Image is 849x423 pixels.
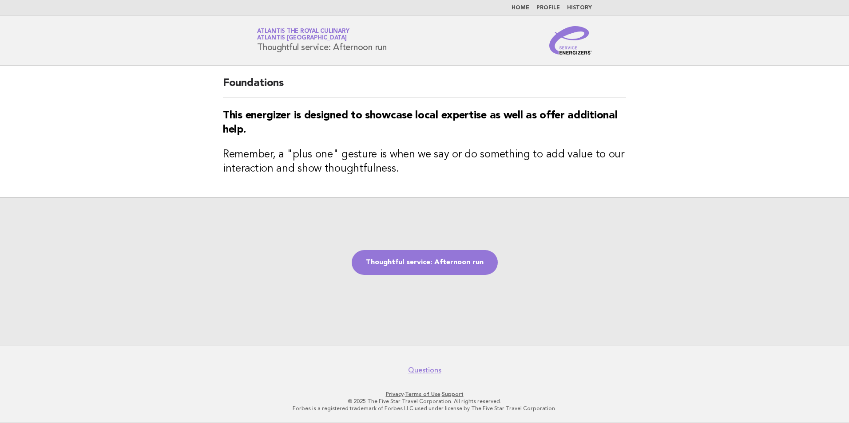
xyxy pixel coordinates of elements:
img: Service Energizers [549,26,592,55]
a: Support [442,391,464,397]
a: Thoughtful service: Afternoon run [352,250,498,275]
a: Questions [408,366,441,375]
h2: Foundations [223,76,626,98]
a: Terms of Use [405,391,440,397]
span: Atlantis [GEOGRAPHIC_DATA] [257,35,347,41]
a: Atlantis the Royal CulinaryAtlantis [GEOGRAPHIC_DATA] [257,28,349,41]
p: · · [153,391,696,398]
h1: Thoughtful service: Afternoon run [257,29,387,52]
h3: Remember, a "plus one" gesture is when we say or do something to add value to our interaction and... [223,148,626,176]
strong: This energizer is designed to showcase local expertise as well as offer additional help. [223,110,617,135]
a: Privacy [386,391,404,397]
a: Home [512,5,529,11]
a: History [567,5,592,11]
p: © 2025 The Five Star Travel Corporation. All rights reserved. [153,398,696,405]
p: Forbes is a registered trademark of Forbes LLC used under license by The Five Star Travel Corpora... [153,405,696,412]
a: Profile [536,5,560,11]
